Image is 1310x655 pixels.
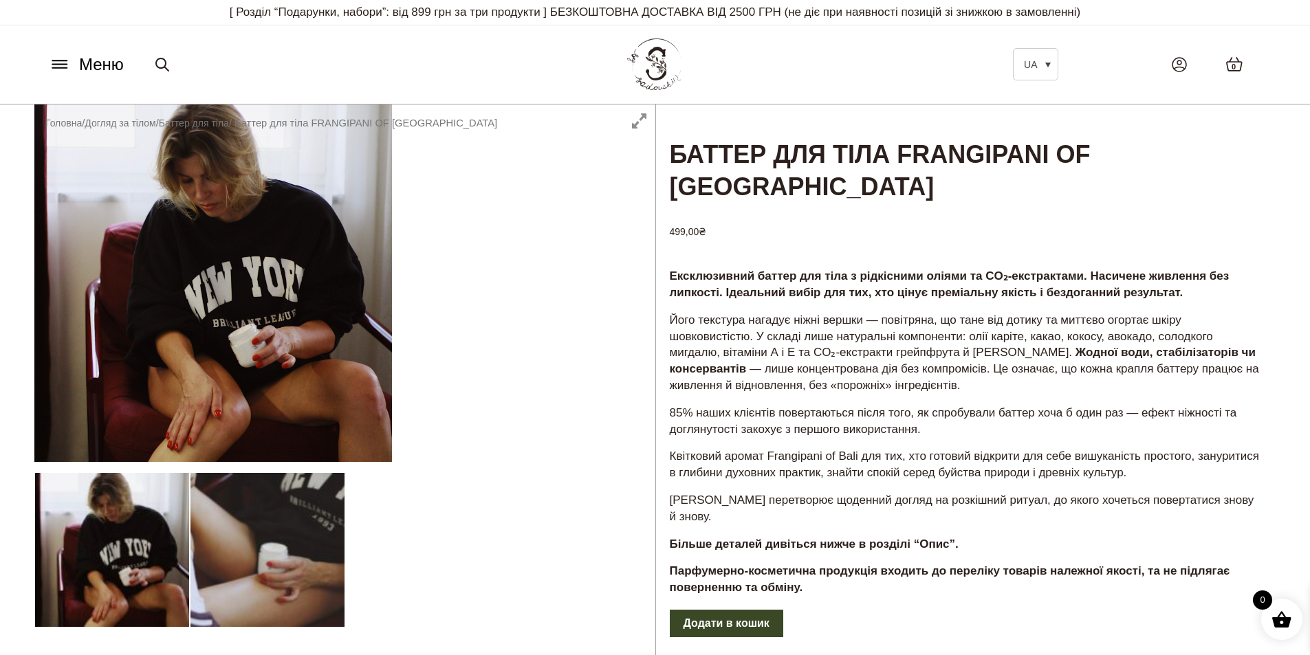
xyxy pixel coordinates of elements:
h1: Баттер для тіла FRANGIPANI OF [GEOGRAPHIC_DATA] [656,104,1276,205]
strong: Ексклюзивний баттер для тіла з рідкісними оліями та CO₂-екстрактами. Насичене живлення без липкос... [670,269,1230,299]
p: [PERSON_NAME] перетворює щоденний догляд на розкішний ритуал, до якого хочеться повертатися знову... [670,492,1263,525]
a: Головна [45,118,82,129]
span: 0 [1232,61,1236,73]
a: UA [1013,48,1058,80]
span: Меню [79,52,124,77]
button: Додати в кошик [670,610,783,637]
strong: Парфумерно-косметична продукція входить до переліку товарів належної якості, та не підлягає повер... [670,564,1230,594]
bdi: 499,00 [670,226,707,237]
a: Баттер для тіла [159,118,229,129]
button: Меню [45,52,128,78]
p: Його текстура нагадує ніжні вершки — повітряна, що тане від дотику та миттєво огортає шкіру шовко... [670,312,1263,394]
a: Догляд за тілом [85,118,155,129]
img: BY SADOVSKIY [627,38,682,90]
span: 0 [1253,590,1272,610]
strong: Жодної води, стабілізаторів чи консервантів [670,346,1256,375]
strong: Більше деталей дивіться нижче в розділі “Опис”. [670,537,959,551]
a: 0 [1212,43,1257,86]
span: ₴ [699,226,706,237]
nav: Breadcrumb [45,115,497,131]
span: UA [1024,59,1037,70]
p: Квітковий аромат Frangipani of Bali для тих, хто готовий відкрити для себе вишуканість простого, ... [670,448,1263,481]
p: 85% наших клієнтів повертаються після того, як спробували баттер хоча б один раз — ефект ніжності... [670,405,1263,438]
